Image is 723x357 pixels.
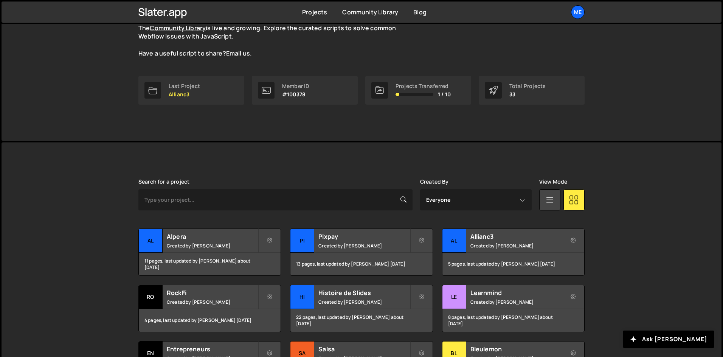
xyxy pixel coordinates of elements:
a: Hi Histoire de Slides Created by [PERSON_NAME] 22 pages, last updated by [PERSON_NAME] about [DATE] [290,285,433,332]
p: The is live and growing. Explore the curated scripts to solve common Webflow issues with JavaScri... [138,24,411,58]
label: View Mode [539,179,567,185]
h2: Histoire de Slides [318,289,410,297]
input: Type your project... [138,189,413,210]
div: Al [442,229,466,253]
div: 8 pages, last updated by [PERSON_NAME] about [DATE] [442,309,584,332]
a: Ro RockFi Created by [PERSON_NAME] 4 pages, last updated by [PERSON_NAME] [DATE] [138,285,281,332]
h2: Bleulemon [470,345,562,353]
div: 22 pages, last updated by [PERSON_NAME] about [DATE] [290,309,432,332]
a: Pi Pixpay Created by [PERSON_NAME] 13 pages, last updated by [PERSON_NAME] [DATE] [290,229,433,276]
small: Created by [PERSON_NAME] [318,299,410,305]
div: 5 pages, last updated by [PERSON_NAME] [DATE] [442,253,584,275]
h2: Allianc3 [470,232,562,241]
h2: Pixpay [318,232,410,241]
div: 4 pages, last updated by [PERSON_NAME] [DATE] [139,309,281,332]
label: Created By [420,179,449,185]
small: Created by [PERSON_NAME] [167,299,258,305]
div: Al [139,229,163,253]
small: Created by [PERSON_NAME] [318,243,410,249]
a: Al Alpera Created by [PERSON_NAME] 11 pages, last updated by [PERSON_NAME] about [DATE] [138,229,281,276]
div: Total Projects [509,83,546,89]
h2: RockFi [167,289,258,297]
a: Blog [413,8,427,16]
div: Pi [290,229,314,253]
a: Projects [302,8,327,16]
div: Hi [290,285,314,309]
a: Community Library [342,8,398,16]
p: 33 [509,91,546,97]
small: Created by [PERSON_NAME] [470,243,562,249]
div: Projects Transferred [396,83,451,89]
small: Created by [PERSON_NAME] [470,299,562,305]
div: 13 pages, last updated by [PERSON_NAME] [DATE] [290,253,432,275]
div: Member ID [282,83,309,89]
p: Allianc3 [169,91,200,97]
a: Le Learnmind Created by [PERSON_NAME] 8 pages, last updated by [PERSON_NAME] about [DATE] [442,285,585,332]
div: Le [442,285,466,309]
h2: Learnmind [470,289,562,297]
h2: Salsa [318,345,410,353]
a: Community Library [150,24,206,32]
a: Last Project Allianc3 [138,76,244,105]
div: Last Project [169,83,200,89]
h2: Alpera [167,232,258,241]
button: Ask [PERSON_NAME] [623,331,714,348]
p: #100378 [282,91,309,97]
div: Ro [139,285,163,309]
div: 11 pages, last updated by [PERSON_NAME] about [DATE] [139,253,281,275]
label: Search for a project [138,179,189,185]
a: Al Allianc3 Created by [PERSON_NAME] 5 pages, last updated by [PERSON_NAME] [DATE] [442,229,585,276]
span: 1 / 10 [438,91,451,97]
small: Created by [PERSON_NAME] [167,243,258,249]
h2: Entrepreneurs [167,345,258,353]
a: Email us [226,49,250,57]
a: Me [571,5,585,19]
